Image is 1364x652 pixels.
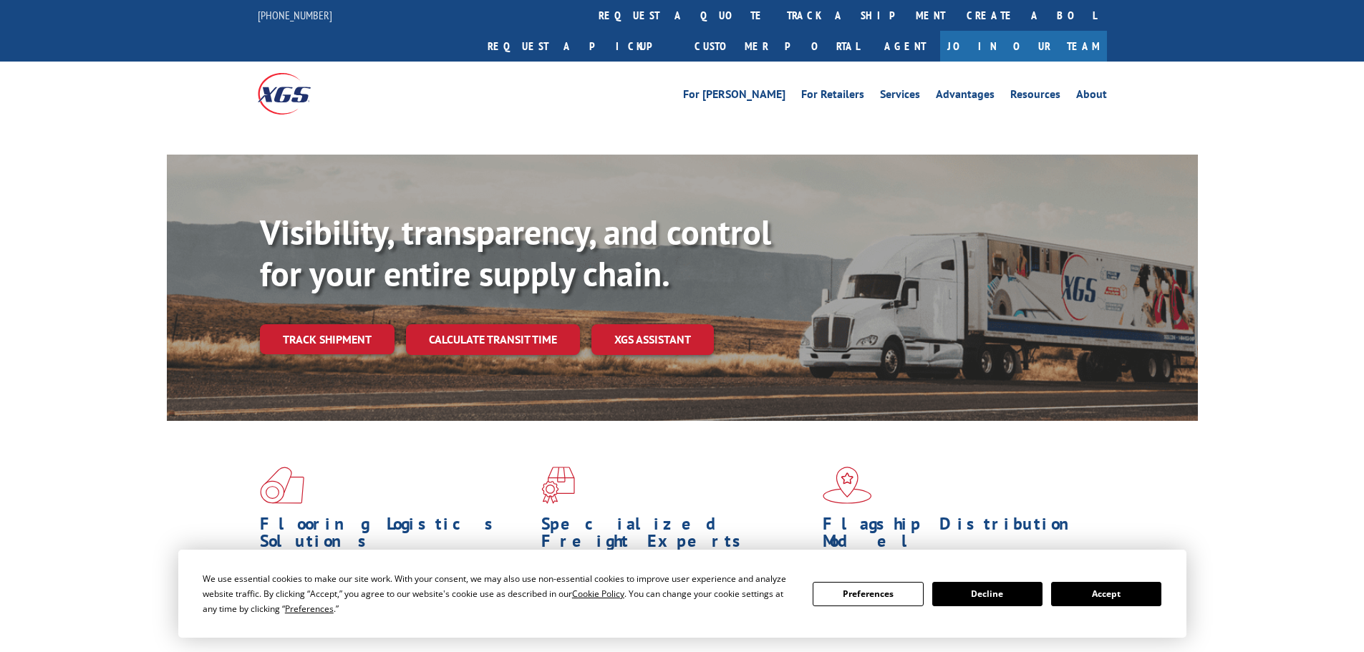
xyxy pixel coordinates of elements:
[823,467,872,504] img: xgs-icon-flagship-distribution-model-red
[260,324,395,354] a: Track shipment
[813,582,923,606] button: Preferences
[477,31,684,62] a: Request a pickup
[541,515,812,557] h1: Specialized Freight Experts
[932,582,1043,606] button: Decline
[260,210,771,296] b: Visibility, transparency, and control for your entire supply chain.
[683,89,785,104] a: For [PERSON_NAME]
[1010,89,1060,104] a: Resources
[260,515,531,557] h1: Flooring Logistics Solutions
[1051,582,1161,606] button: Accept
[541,467,575,504] img: xgs-icon-focused-on-flooring-red
[823,515,1093,557] h1: Flagship Distribution Model
[285,603,334,615] span: Preferences
[178,550,1186,638] div: Cookie Consent Prompt
[591,324,714,355] a: XGS ASSISTANT
[684,31,870,62] a: Customer Portal
[801,89,864,104] a: For Retailers
[880,89,920,104] a: Services
[936,89,995,104] a: Advantages
[940,31,1107,62] a: Join Our Team
[572,588,624,600] span: Cookie Policy
[1076,89,1107,104] a: About
[870,31,940,62] a: Agent
[406,324,580,355] a: Calculate transit time
[203,571,795,616] div: We use essential cookies to make our site work. With your consent, we may also use non-essential ...
[260,467,304,504] img: xgs-icon-total-supply-chain-intelligence-red
[258,8,332,22] a: [PHONE_NUMBER]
